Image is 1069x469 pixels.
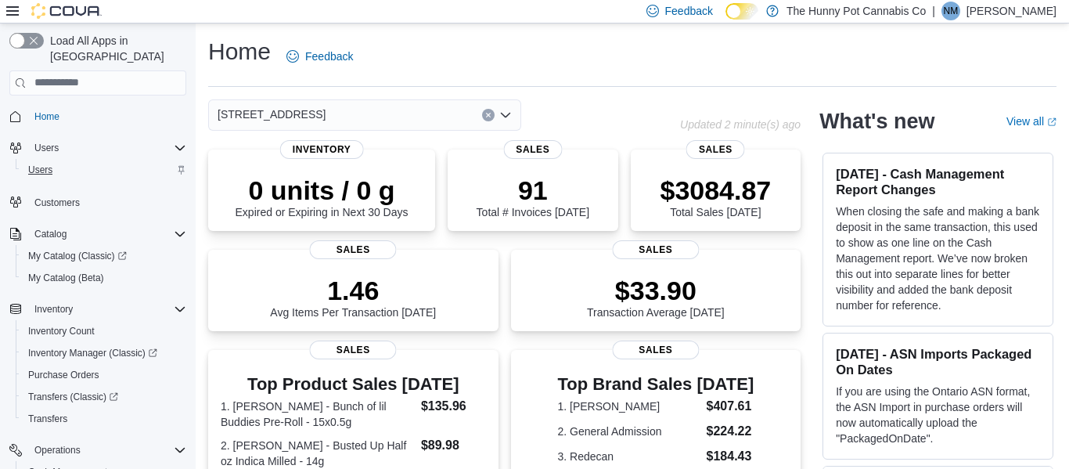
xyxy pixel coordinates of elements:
[22,269,186,287] span: My Catalog (Beta)
[22,388,186,406] span: Transfers (Classic)
[1006,115,1056,128] a: View allExternal link
[34,228,67,240] span: Catalog
[3,298,193,320] button: Inventory
[686,140,745,159] span: Sales
[218,105,326,124] span: [STREET_ADDRESS]
[421,397,486,416] dd: $135.96
[725,3,758,20] input: Dark Mode
[28,225,186,244] span: Catalog
[34,303,73,316] span: Inventory
[707,397,754,416] dd: $407.61
[503,140,562,159] span: Sales
[3,439,193,461] button: Operations
[221,438,415,469] dt: 2. [PERSON_NAME] - Busted Up Half oz Indica Milled - 14g
[836,166,1040,197] h3: [DATE] - Cash Management Report Changes
[270,275,436,319] div: Avg Items Per Transaction [DATE]
[22,322,101,341] a: Inventory Count
[16,267,193,289] button: My Catalog (Beta)
[22,247,133,265] a: My Catalog (Classic)
[236,175,409,206] p: 0 units / 0 g
[22,409,186,428] span: Transfers
[16,364,193,386] button: Purchase Orders
[665,3,713,19] span: Feedback
[612,341,699,359] span: Sales
[16,245,193,267] a: My Catalog (Classic)
[941,2,960,20] div: Nick Miszuk
[966,2,1056,20] p: [PERSON_NAME]
[3,190,193,213] button: Customers
[3,137,193,159] button: Users
[22,366,106,384] a: Purchase Orders
[44,33,186,64] span: Load All Apps in [GEOGRAPHIC_DATA]
[28,107,66,126] a: Home
[482,109,495,121] button: Clear input
[34,142,59,154] span: Users
[22,247,186,265] span: My Catalog (Classic)
[16,320,193,342] button: Inventory Count
[836,346,1040,377] h3: [DATE] - ASN Imports Packaged On Dates
[28,272,104,284] span: My Catalog (Beta)
[557,424,700,439] dt: 2. General Admission
[28,413,67,425] span: Transfers
[660,175,771,206] p: $3084.87
[3,105,193,128] button: Home
[1047,117,1056,127] svg: External link
[707,422,754,441] dd: $224.22
[28,139,186,157] span: Users
[28,193,86,212] a: Customers
[28,441,186,460] span: Operations
[22,388,124,406] a: Transfers (Classic)
[22,409,74,428] a: Transfers
[221,399,415,430] dt: 1. [PERSON_NAME] - Bunch of lil Buddies Pre-Roll - 15x0.5g
[28,369,99,381] span: Purchase Orders
[22,344,186,363] span: Inventory Manager (Classic)
[28,347,157,359] span: Inventory Manager (Classic)
[836,204,1040,313] p: When closing the safe and making a bank deposit in the same transaction, this used to show as one...
[28,441,87,460] button: Operations
[28,192,186,211] span: Customers
[836,384,1040,446] p: If you are using the Ontario ASN format, the ASN Import in purchase orders will now automatically...
[34,444,81,456] span: Operations
[28,325,95,337] span: Inventory Count
[310,240,397,259] span: Sales
[236,175,409,218] div: Expired or Expiring in Next 30 Days
[16,342,193,364] a: Inventory Manager (Classic)
[557,399,700,414] dt: 1. [PERSON_NAME]
[3,223,193,245] button: Catalog
[612,240,699,259] span: Sales
[22,344,164,363] a: Inventory Manager (Classic)
[270,275,436,306] p: 1.46
[16,408,193,430] button: Transfers
[22,322,186,341] span: Inventory Count
[310,341,397,359] span: Sales
[280,140,364,159] span: Inventory
[16,159,193,181] button: Users
[28,225,73,244] button: Catalog
[707,447,754,466] dd: $184.43
[305,49,353,64] span: Feedback
[28,164,52,176] span: Users
[587,275,725,306] p: $33.90
[557,449,700,464] dt: 3. Redecan
[22,269,110,287] a: My Catalog (Beta)
[660,175,771,218] div: Total Sales [DATE]
[587,275,725,319] div: Transaction Average [DATE]
[680,118,801,131] p: Updated 2 minute(s) ago
[28,391,118,403] span: Transfers (Classic)
[477,175,589,218] div: Total # Invoices [DATE]
[932,2,935,20] p: |
[22,366,186,384] span: Purchase Orders
[34,110,59,123] span: Home
[557,375,754,394] h3: Top Brand Sales [DATE]
[28,139,65,157] button: Users
[221,375,486,394] h3: Top Product Sales [DATE]
[477,175,589,206] p: 91
[499,109,512,121] button: Open list of options
[421,436,486,455] dd: $89.98
[22,161,59,179] a: Users
[208,36,271,67] h1: Home
[28,250,127,262] span: My Catalog (Classic)
[819,109,934,134] h2: What's new
[786,2,926,20] p: The Hunny Pot Cannabis Co
[22,161,186,179] span: Users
